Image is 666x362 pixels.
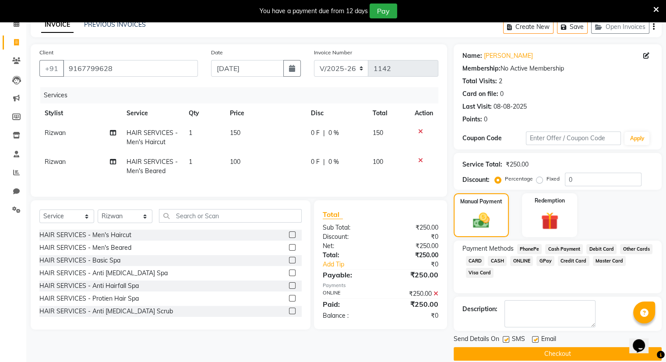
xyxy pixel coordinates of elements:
[557,20,588,34] button: Save
[462,175,490,185] div: Discount:
[462,64,653,73] div: No Active Membership
[323,282,438,289] div: Payments
[323,210,343,219] span: Total
[230,158,240,166] span: 100
[311,157,320,167] span: 0 F
[314,49,352,57] label: Invoice Number
[84,21,146,28] a: PREVIOUS INVOICES
[505,175,533,183] label: Percentage
[488,256,507,266] span: CASH
[503,20,553,34] button: Create New
[391,260,444,269] div: ₹0
[624,132,649,145] button: Apply
[39,269,168,278] div: HAIR SERVICES - Anti [MEDICAL_DATA] Spa
[45,158,66,166] span: Rizwan
[40,87,445,103] div: Services
[127,158,178,175] span: HAIR SERVICES - Men's Beared
[230,129,240,137] span: 150
[629,327,657,353] iframe: chat widget
[462,89,498,99] div: Card on file:
[311,128,320,138] span: 0 F
[591,20,649,34] button: Open Invoices
[189,158,192,166] span: 1
[517,244,542,254] span: PhonePe
[328,157,339,167] span: 0 %
[536,256,554,266] span: GPay
[381,299,445,309] div: ₹250.00
[121,103,183,123] th: Service
[545,244,583,254] span: Cash Payment
[381,251,445,260] div: ₹250.00
[316,260,391,269] a: Add Tip
[381,289,445,298] div: ₹250.00
[41,17,74,33] a: INVOICE
[484,115,487,124] div: 0
[373,129,383,137] span: 150
[316,232,381,241] div: Discount:
[316,241,381,251] div: Net:
[159,209,302,223] input: Search or Scan
[63,60,198,77] input: Search by Name/Mobile/Email/Code
[541,334,556,345] span: Email
[381,311,445,320] div: ₹0
[462,244,514,253] span: Payment Methods
[462,51,482,60] div: Name:
[466,256,485,266] span: CARD
[506,160,529,169] div: ₹250.00
[370,4,397,18] button: Pay
[484,51,533,60] a: [PERSON_NAME]
[211,49,223,57] label: Date
[536,210,564,232] img: _gift.svg
[328,128,339,138] span: 0 %
[316,311,381,320] div: Balance :
[39,49,53,57] label: Client
[535,197,565,205] label: Redemption
[45,129,66,137] span: Rizwan
[316,299,381,309] div: Paid:
[39,256,120,265] div: HAIR SERVICES - Basic Spa
[558,256,589,266] span: Credit Card
[183,103,225,123] th: Qty
[316,251,381,260] div: Total:
[39,60,64,77] button: +91
[39,243,131,252] div: HAIR SERVICES - Men's Beared
[381,270,445,280] div: ₹250.00
[316,289,381,298] div: ONLINE
[460,198,502,206] label: Manual Payment
[586,244,617,254] span: Debit Card
[512,334,525,345] span: SMS
[39,231,131,240] div: HAIR SERVICES - Men's Haircut
[306,103,367,123] th: Disc
[462,64,500,73] div: Membership:
[373,158,383,166] span: 100
[381,223,445,232] div: ₹250.00
[499,77,502,86] div: 2
[381,241,445,251] div: ₹250.00
[462,305,497,314] div: Description:
[466,268,494,278] span: Visa Card
[546,175,560,183] label: Fixed
[620,244,652,254] span: Other Cards
[526,131,621,145] input: Enter Offer / Coupon Code
[225,103,306,123] th: Price
[323,157,325,167] span: |
[260,7,368,16] div: You have a payment due from 12 days
[462,77,497,86] div: Total Visits:
[462,160,502,169] div: Service Total:
[468,211,495,230] img: _cash.svg
[39,307,173,316] div: HAIR SERVICES - Anti [MEDICAL_DATA] Scrub
[454,347,662,361] button: Checkout
[39,103,121,123] th: Stylist
[510,256,533,266] span: ONLINE
[316,270,381,280] div: Payable:
[493,102,527,111] div: 08-08-2025
[316,223,381,232] div: Sub Total:
[500,89,504,99] div: 0
[189,129,192,137] span: 1
[462,115,482,124] div: Points:
[462,134,526,143] div: Coupon Code
[367,103,409,123] th: Total
[462,102,492,111] div: Last Visit:
[127,129,178,146] span: HAIR SERVICES - Men's Haircut
[39,294,139,303] div: HAIR SERVICES - Protien Hair Spa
